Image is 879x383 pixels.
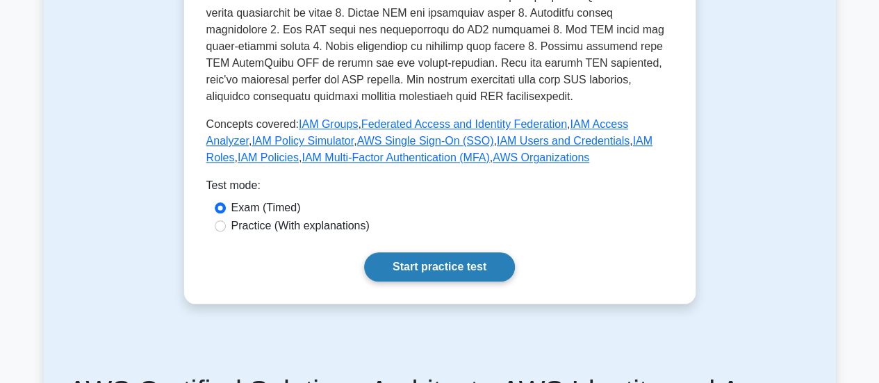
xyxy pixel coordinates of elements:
[361,118,567,130] a: Federated Access and Identity Federation
[493,152,589,163] a: AWS Organizations
[231,199,301,216] label: Exam (Timed)
[206,116,673,166] p: Concepts covered: , , , , , , , , ,
[364,252,515,282] a: Start practice test
[252,135,354,147] a: IAM Policy Simulator
[497,135,630,147] a: IAM Users and Credentials
[357,135,494,147] a: AWS Single Sign-On (SSO)
[299,118,358,130] a: IAM Groups
[238,152,299,163] a: IAM Policies
[302,152,489,163] a: IAM Multi-Factor Authentication (MFA)
[231,218,370,234] label: Practice (With explanations)
[206,177,673,199] div: Test mode:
